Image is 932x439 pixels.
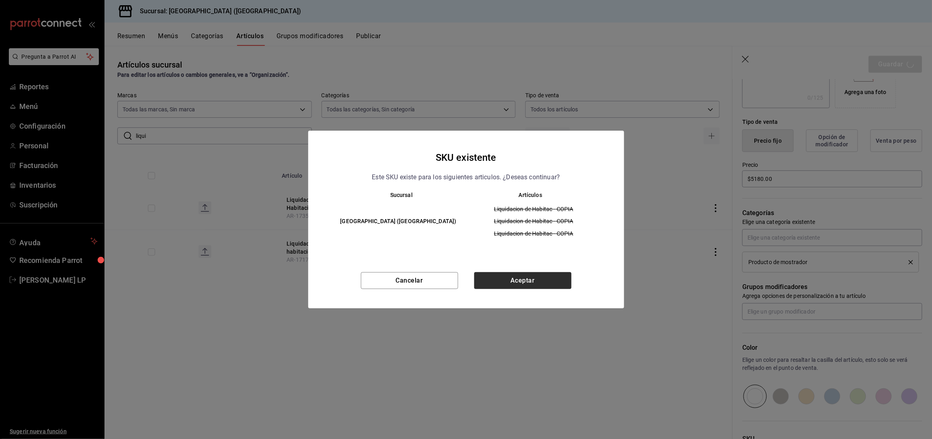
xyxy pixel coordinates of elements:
button: Cancelar [361,272,458,289]
p: Este SKU existe para los siguientes articulos. ¿Deseas continuar? [372,172,560,183]
span: Liquidacion de Habitac - COPIA [473,217,595,225]
th: Sucursal [324,192,466,198]
button: Aceptar [474,272,571,289]
th: Artículos [466,192,608,198]
span: Liquidacion de Habitac - COPIA [473,230,595,238]
span: Liquidacion de Habitac - COPIA [473,205,595,213]
h6: [GEOGRAPHIC_DATA] ([GEOGRAPHIC_DATA]) [337,217,460,226]
h4: SKU existente [436,150,496,165]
